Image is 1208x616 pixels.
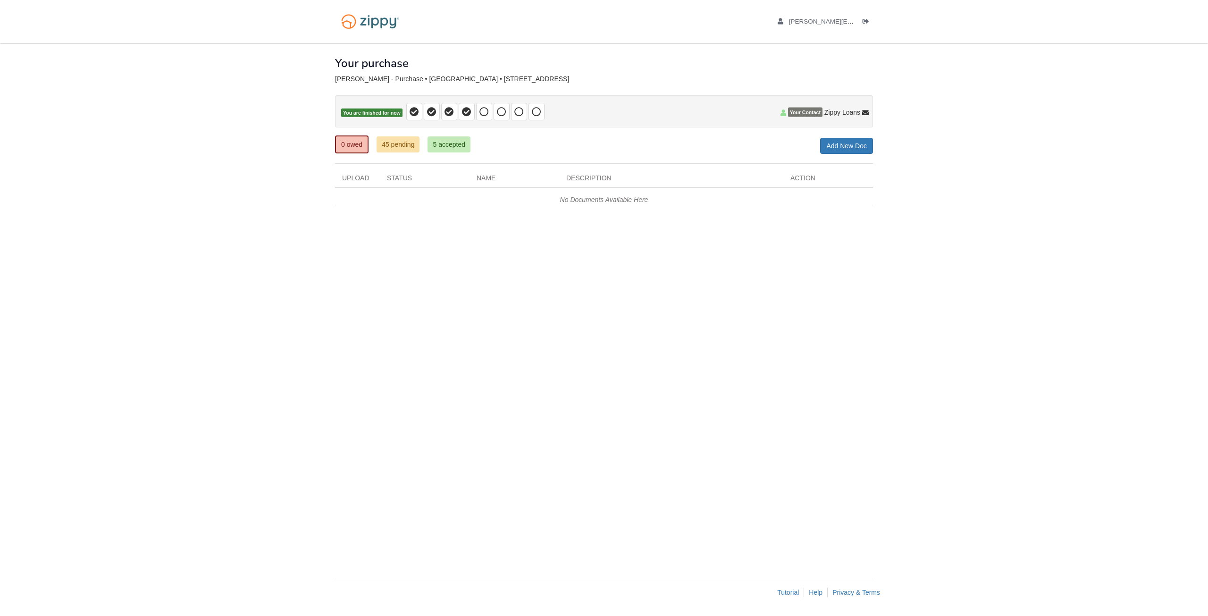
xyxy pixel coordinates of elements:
[428,136,470,152] a: 5 accepted
[820,138,873,154] a: Add New Doc
[335,173,380,187] div: Upload
[832,589,880,596] a: Privacy & Terms
[559,173,783,187] div: Description
[863,18,873,27] a: Log out
[335,9,405,34] img: Logo
[560,196,648,203] em: No Documents Available Here
[470,173,559,187] div: Name
[777,589,799,596] a: Tutorial
[788,108,822,117] span: Your Contact
[335,57,409,69] h1: Your purchase
[809,589,822,596] a: Help
[380,173,470,187] div: Status
[778,18,1002,27] a: edit profile
[335,75,873,83] div: [PERSON_NAME] - Purchase • [GEOGRAPHIC_DATA] • [STREET_ADDRESS]
[377,136,419,152] a: 45 pending
[789,18,1002,25] span: arron.perkins@gmail.com
[335,135,369,153] a: 0 owed
[783,173,873,187] div: Action
[824,108,860,117] span: Zippy Loans
[341,109,403,118] span: You are finished for now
